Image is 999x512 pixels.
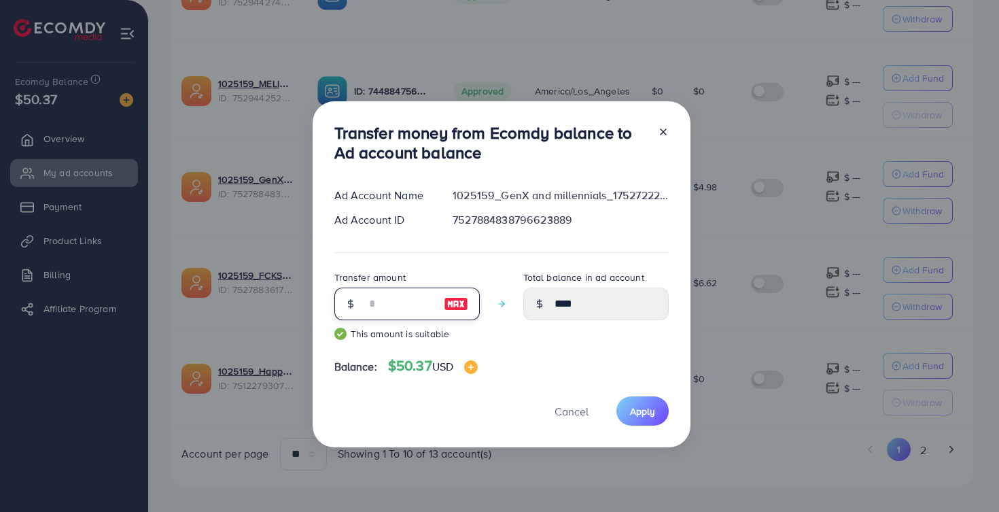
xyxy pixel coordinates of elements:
[334,271,406,284] label: Transfer amount
[442,188,679,203] div: 1025159_GenX and millennials_1752722279617
[334,123,647,163] h3: Transfer money from Ecomdy balance to Ad account balance
[388,358,478,375] h4: $50.37
[323,188,442,203] div: Ad Account Name
[630,405,655,418] span: Apply
[334,359,377,375] span: Balance:
[538,396,606,426] button: Cancel
[334,328,347,340] img: guide
[442,212,679,228] div: 7527884838796623889
[941,451,989,502] iframe: Chat
[432,359,453,374] span: USD
[323,212,442,228] div: Ad Account ID
[616,396,669,426] button: Apply
[334,327,480,341] small: This amount is suitable
[523,271,644,284] label: Total balance in ad account
[444,296,468,312] img: image
[555,404,589,419] span: Cancel
[464,360,478,374] img: image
